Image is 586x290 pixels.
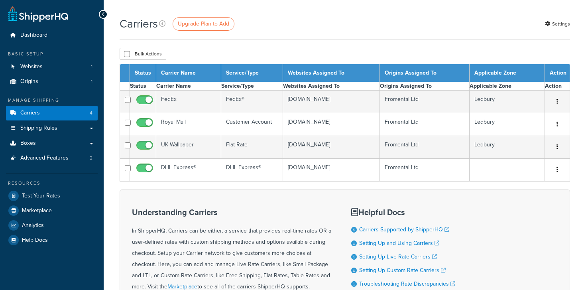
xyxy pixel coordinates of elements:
[91,63,92,70] span: 1
[156,159,221,181] td: DHL Express®
[6,74,98,89] a: Origins 1
[359,280,455,288] a: Troubleshooting Rate Discrepancies
[470,91,545,113] td: Ledbury
[6,106,98,120] li: Carriers
[545,82,570,91] th: Action
[20,63,43,70] span: Websites
[90,110,92,116] span: 4
[359,239,439,247] a: Setting Up and Using Carriers
[221,159,283,181] td: DHL Express®
[380,91,469,113] td: Fromental Ltd
[359,253,437,261] a: Setting Up Live Rate Carriers
[130,64,156,82] th: Status
[6,28,98,43] a: Dashboard
[20,140,36,147] span: Boxes
[6,106,98,120] a: Carriers 4
[20,125,57,132] span: Shipping Rules
[6,121,98,136] a: Shipping Rules
[283,91,380,113] td: [DOMAIN_NAME]
[91,78,92,85] span: 1
[22,207,52,214] span: Marketplace
[173,17,234,31] a: Upgrade Plan to Add
[8,6,68,22] a: ShipperHQ Home
[6,151,98,166] li: Advanced Features
[380,82,469,91] th: Origins Assigned To
[120,16,158,32] h1: Carriers
[545,64,570,82] th: Action
[221,91,283,113] td: FedEx®
[22,237,48,244] span: Help Docs
[545,18,570,30] a: Settings
[221,136,283,159] td: Flat Rate
[6,180,98,187] div: Resources
[221,113,283,136] td: Customer Account
[20,110,40,116] span: Carriers
[178,20,229,28] span: Upgrade Plan to Add
[20,78,38,85] span: Origins
[351,208,455,217] h3: Helpful Docs
[6,136,98,151] a: Boxes
[283,64,380,82] th: Websites Assigned To
[156,64,221,82] th: Carrier Name
[120,48,166,60] button: Bulk Actions
[380,64,469,82] th: Origins Assigned To
[6,74,98,89] li: Origins
[380,136,469,159] td: Fromental Ltd
[6,51,98,57] div: Basic Setup
[156,136,221,159] td: UK Wallpaper
[470,64,545,82] th: Applicable Zone
[156,82,221,91] th: Carrier Name
[283,136,380,159] td: [DOMAIN_NAME]
[6,203,98,218] a: Marketplace
[380,113,469,136] td: Fromental Ltd
[6,59,98,74] li: Websites
[130,82,156,91] th: Status
[221,82,283,91] th: Service/Type
[90,155,92,162] span: 2
[20,32,47,39] span: Dashboard
[283,159,380,181] td: [DOMAIN_NAME]
[470,136,545,159] td: Ledbury
[380,159,469,181] td: Fromental Ltd
[6,151,98,166] a: Advanced Features 2
[359,225,449,234] a: Carriers Supported by ShipperHQ
[22,222,44,229] span: Analytics
[6,97,98,104] div: Manage Shipping
[470,113,545,136] td: Ledbury
[221,64,283,82] th: Service/Type
[6,189,98,203] a: Test Your Rates
[283,113,380,136] td: [DOMAIN_NAME]
[6,218,98,233] a: Analytics
[359,266,446,274] a: Setting Up Custom Rate Carriers
[20,155,69,162] span: Advanced Features
[283,82,380,91] th: Websites Assigned To
[132,208,331,217] h3: Understanding Carriers
[156,91,221,113] td: FedEx
[156,113,221,136] td: Royal Mail
[6,233,98,247] a: Help Docs
[22,193,60,199] span: Test Your Rates
[6,59,98,74] a: Websites 1
[470,82,545,91] th: Applicable Zone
